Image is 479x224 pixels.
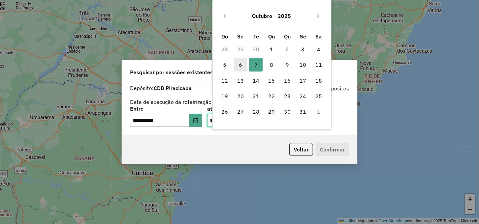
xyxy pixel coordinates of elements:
td: 28 [248,104,264,119]
td: 12 [217,73,232,88]
span: Do [221,33,228,40]
td: 30 [280,104,295,119]
span: 7 [249,58,263,72]
td: 14 [248,73,264,88]
td: 11 [311,57,326,73]
td: 25 [311,88,326,104]
td: 1 [264,41,279,57]
td: 26 [217,104,232,119]
td: 24 [295,88,311,104]
span: 13 [234,74,247,87]
td: 17 [295,73,311,88]
span: 12 [218,74,231,87]
span: 30 [281,105,294,118]
span: 23 [281,89,294,103]
strong: CDD Piracicaba [154,85,192,91]
span: Pesquisar por sessões existentes [130,68,213,76]
td: 7 [248,57,264,73]
td: 18 [311,73,326,88]
td: 13 [233,73,248,88]
span: 26 [218,105,231,118]
span: 31 [296,105,310,118]
button: Choose Date [189,114,202,127]
span: Qu [284,33,291,40]
td: 15 [264,73,279,88]
td: 19 [217,88,232,104]
td: 4 [311,41,326,57]
span: 9 [281,58,294,72]
span: 14 [249,74,263,87]
td: 31 [295,104,311,119]
span: 29 [265,105,279,118]
span: 6 [234,58,247,72]
button: Choose Month [250,8,275,24]
span: 17 [296,74,310,87]
label: Data de execução da roteirização: [130,98,213,106]
td: 1 [311,104,326,119]
td: 8 [264,57,279,73]
td: 9 [280,57,295,73]
td: 29 [233,41,248,57]
span: 27 [234,105,247,118]
span: 8 [265,58,279,72]
span: 22 [265,89,279,103]
span: Se [300,33,306,40]
td: 3 [295,41,311,57]
span: 19 [218,89,231,103]
span: 20 [234,89,247,103]
span: Se [237,33,244,40]
span: Te [253,33,259,40]
td: 30 [248,41,264,57]
button: Voltar [289,143,313,156]
label: até [207,105,279,113]
td: 22 [264,88,279,104]
span: 16 [281,74,294,87]
button: Previous Month [220,10,230,21]
td: 6 [233,57,248,73]
label: Entre [130,105,202,113]
span: 10 [296,58,310,72]
span: 3 [296,43,310,56]
td: 10 [295,57,311,73]
span: 4 [312,43,325,56]
td: 23 [280,88,295,104]
span: 15 [265,74,279,87]
span: 21 [249,89,263,103]
span: 25 [312,89,325,103]
button: Next Month [313,10,324,21]
td: 29 [264,104,279,119]
td: 16 [280,73,295,88]
span: 1 [265,43,279,56]
span: 24 [296,89,310,103]
span: Qu [268,33,275,40]
label: Depósito: [130,84,192,92]
td: 21 [248,88,264,104]
span: Sa [315,33,322,40]
span: 18 [312,74,325,87]
td: 28 [217,41,232,57]
span: 11 [312,58,325,72]
td: 2 [280,41,295,57]
td: 20 [233,88,248,104]
td: 27 [233,104,248,119]
td: 5 [217,57,232,73]
span: 2 [281,43,294,56]
button: Choose Year [275,8,294,24]
span: 28 [249,105,263,118]
span: 5 [218,58,231,72]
